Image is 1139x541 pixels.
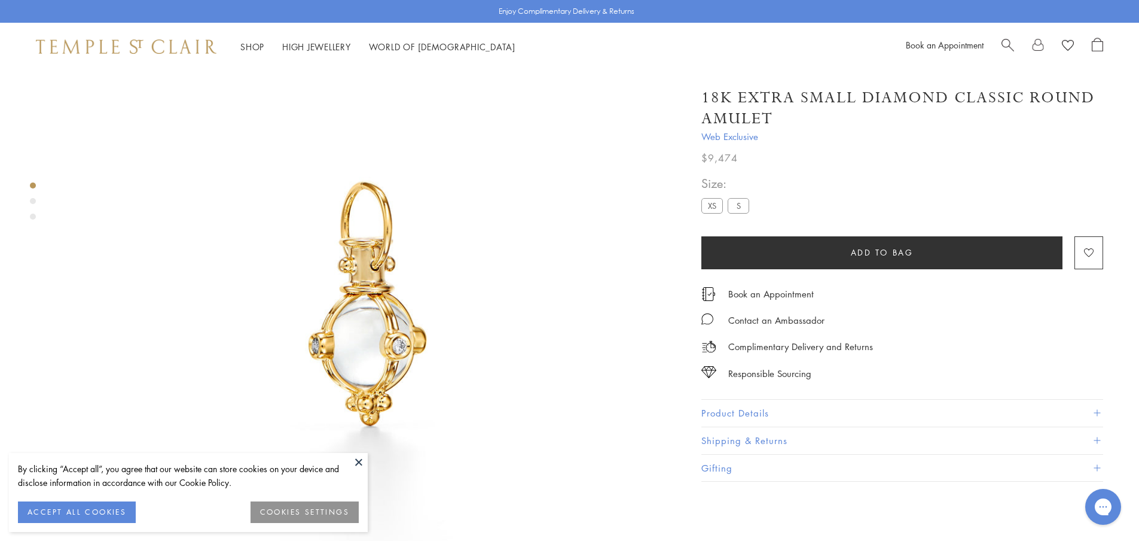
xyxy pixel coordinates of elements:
[851,246,914,259] span: Add to bag
[1062,38,1074,56] a: View Wishlist
[701,150,738,166] span: $9,474
[251,502,359,523] button: COOKIES SETTINGS
[240,41,264,53] a: ShopShop
[282,41,351,53] a: High JewelleryHigh Jewellery
[701,287,716,301] img: icon_appointment.svg
[499,5,634,17] p: Enjoy Complimentary Delivery & Returns
[701,427,1103,454] button: Shipping & Returns
[728,287,814,300] a: Book an Appointment
[1092,38,1103,56] a: Open Shopping Bag
[701,366,716,378] img: icon_sourcing.svg
[728,313,825,328] div: Contact an Ambassador
[36,39,216,54] img: Temple St. Clair
[906,39,984,51] a: Book an Appointment
[369,41,515,53] a: World of [DEMOGRAPHIC_DATA]World of [DEMOGRAPHIC_DATA]
[701,236,1062,269] button: Add to bag
[701,174,754,193] span: Size:
[701,313,713,325] img: MessageIcon-01_2.svg
[701,400,1103,427] button: Product Details
[18,502,136,523] button: ACCEPT ALL COOKIES
[240,39,515,54] nav: Main navigation
[18,462,359,490] div: By clicking “Accept all”, you agree that our website can store cookies on your device and disclos...
[728,339,873,354] p: Complimentary Delivery and Returns
[701,129,1103,144] span: Web Exclusive
[701,198,723,213] label: XS
[701,339,716,354] img: icon_delivery.svg
[728,198,749,213] label: S
[30,180,36,229] div: Product gallery navigation
[701,87,1103,129] h1: 18K Extra Small Diamond Classic Round Amulet
[1079,485,1127,529] iframe: Gorgias live chat messenger
[701,455,1103,482] button: Gifting
[1001,38,1014,56] a: Search
[728,366,811,381] div: Responsible Sourcing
